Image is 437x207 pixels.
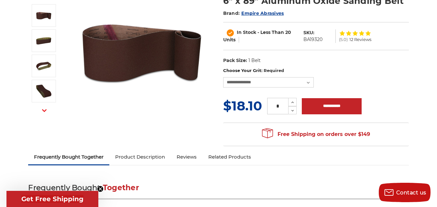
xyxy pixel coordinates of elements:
img: 6" x 89" Aluminum Oxide Sanding Belt [36,7,52,24]
span: (5.0) [339,37,348,42]
span: Together [103,183,139,192]
a: Related Products [202,150,257,164]
a: Empire Abrasives [241,10,284,16]
label: Choose Your Grit: [223,67,409,74]
button: Close teaser [97,186,104,192]
button: Next [37,104,52,118]
span: Get Free Shipping [21,195,83,203]
img: 6" x 89" Sanding Belt - Aluminum Oxide [36,58,52,74]
span: 12 Reviews [349,37,371,42]
img: 6" x 89" AOX Sanding Belt [36,33,52,49]
dd: BA19320 [303,36,322,43]
dt: SKU: [303,29,314,36]
span: Brand: [223,10,240,16]
span: Contact us [396,190,426,196]
small: Required [264,68,284,73]
span: Units [223,37,235,43]
span: - Less Than [257,29,284,35]
span: 20 [285,29,291,35]
a: Reviews [171,150,202,164]
button: Contact us [379,183,431,202]
div: Get Free ShippingClose teaser [6,191,98,207]
a: Frequently Bought Together [28,150,109,164]
a: Product Description [109,150,171,164]
img: 6" x 89" Sanding Belt - AOX [36,83,52,99]
span: Frequently Bought [28,183,100,192]
dd: 1 Belt [248,57,261,64]
span: $18.10 [223,98,262,114]
span: In Stock [237,29,256,35]
span: Free Shipping on orders over $149 [262,128,370,141]
dt: Pack Size: [223,57,247,64]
